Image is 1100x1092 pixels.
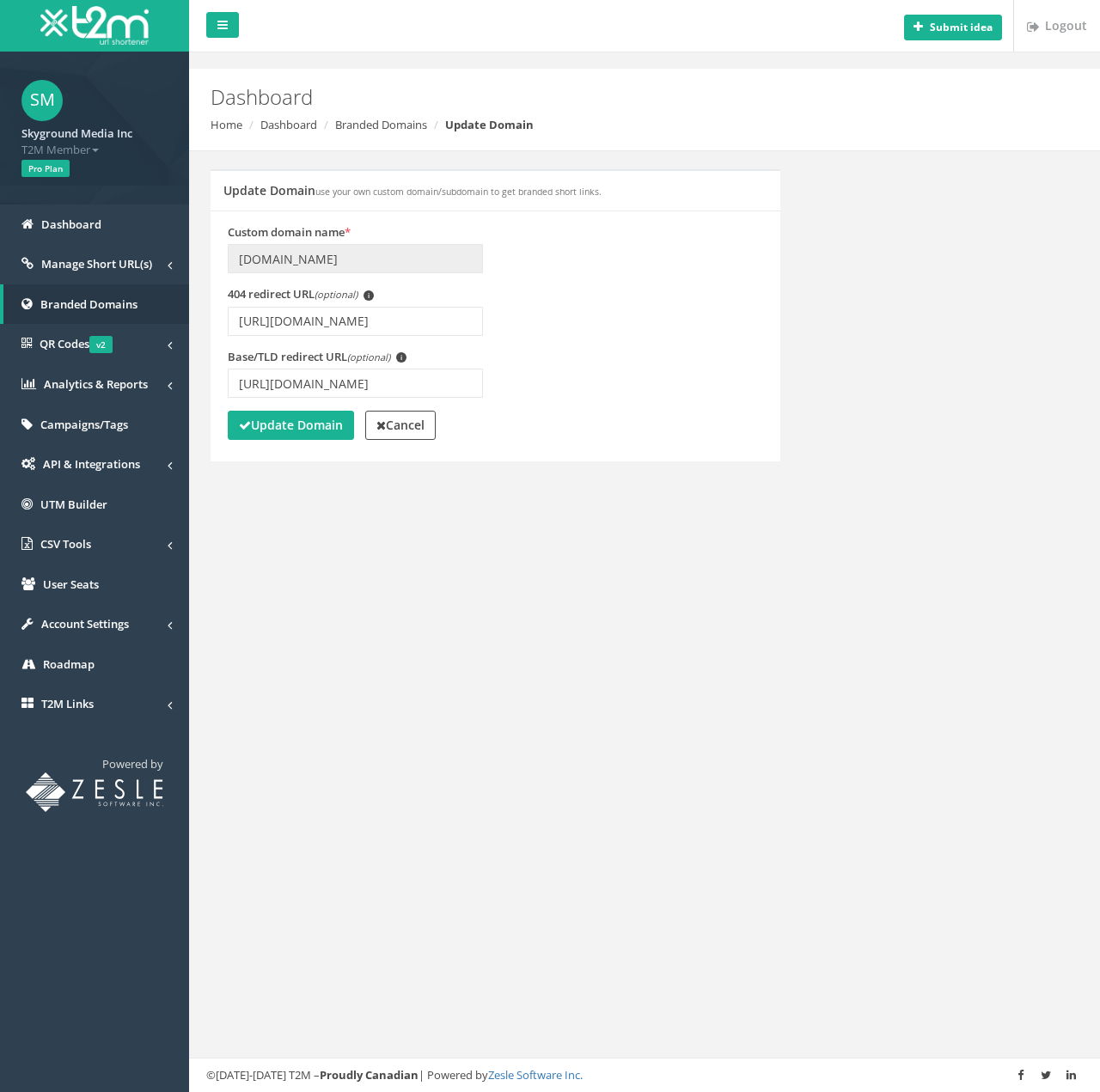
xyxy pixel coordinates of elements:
[41,616,129,631] span: Account Settings
[43,656,95,672] span: Roadmap
[365,411,436,440] a: Cancel
[43,456,140,472] span: API & Integrations
[335,117,427,132] a: Branded Domains
[44,376,148,392] span: Analytics & Reports
[40,296,137,312] span: Branded Domains
[40,6,149,45] img: T2M
[260,117,317,132] a: Dashboard
[239,417,343,433] strong: Update Domain
[40,417,128,432] span: Campaigns/Tags
[41,696,94,711] span: T2M Links
[211,117,242,132] a: Home
[21,142,168,158] span: T2M Member
[228,369,483,398] input: Enter TLD redirect URL
[43,577,99,592] span: User Seats
[228,411,354,440] button: Update Domain
[228,349,406,365] label: Base/TLD redirect URL
[41,256,152,271] span: Manage Short URL(s)
[347,351,390,363] em: (optional)
[40,336,113,351] span: QR Codes
[445,117,534,132] strong: Update Domain
[26,772,163,812] img: T2M URL Shortener powered by Zesle Software Inc.
[228,224,351,241] label: Custom domain name
[21,160,70,177] span: Pro Plan
[21,80,63,121] span: SM
[89,336,113,353] span: v2
[320,1067,419,1083] strong: Proudly Canadian
[904,15,1002,40] button: Submit idea
[930,20,993,34] b: Submit idea
[21,121,168,157] a: Skyground Media Inc T2M Member
[223,184,602,197] h5: Update Domain
[364,290,374,301] span: i
[206,1067,1083,1083] div: ©[DATE]-[DATE] T2M – | Powered by
[41,217,101,232] span: Dashboard
[228,244,483,273] input: Enter domain name
[376,417,425,433] strong: Cancel
[488,1067,583,1083] a: Zesle Software Inc.
[102,756,163,772] span: Powered by
[40,536,91,552] span: CSV Tools
[228,307,483,336] input: Enter 404 redirect URL
[396,352,406,363] span: i
[228,286,374,302] label: 404 redirect URL
[40,497,107,512] span: UTM Builder
[315,288,357,301] em: (optional)
[211,86,930,108] h2: Dashboard
[315,186,602,198] small: use your own custom domain/subdomain to get branded short links.
[21,125,132,141] strong: Skyground Media Inc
